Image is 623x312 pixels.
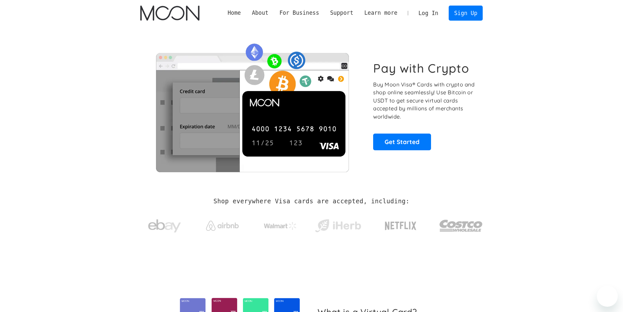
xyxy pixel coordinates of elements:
iframe: Button to launch messaging window [597,286,618,307]
a: iHerb [314,211,362,238]
a: Costco [439,207,483,241]
img: Airbnb [206,221,239,231]
img: Netflix [384,218,417,234]
a: Airbnb [198,214,247,234]
img: Moon Logo [140,6,199,21]
img: Walmart [264,222,297,230]
h1: Pay with Crypto [373,61,469,76]
div: For Business [279,9,319,17]
div: Learn more [359,9,403,17]
a: ebay [140,209,189,240]
div: Learn more [364,9,397,17]
img: Moon Cards let you spend your crypto anywhere Visa is accepted. [140,39,364,172]
h2: Shop everywhere Visa cards are accepted, including: [214,198,409,205]
div: Support [330,9,353,17]
img: iHerb [314,217,362,234]
div: About [246,9,274,17]
p: Buy Moon Visa® Cards with crypto and shop online seamlessly! Use Bitcoin or USDT to get secure vi... [373,81,476,121]
a: Home [222,9,246,17]
div: About [252,9,268,17]
a: Walmart [256,215,304,233]
a: Get Started [373,134,431,150]
img: Costco [439,213,483,238]
div: Support [325,9,359,17]
img: ebay [148,216,181,236]
a: Sign Up [449,6,483,20]
a: home [140,6,199,21]
a: Log In [413,6,444,20]
a: Netflix [372,211,430,237]
div: For Business [274,9,325,17]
